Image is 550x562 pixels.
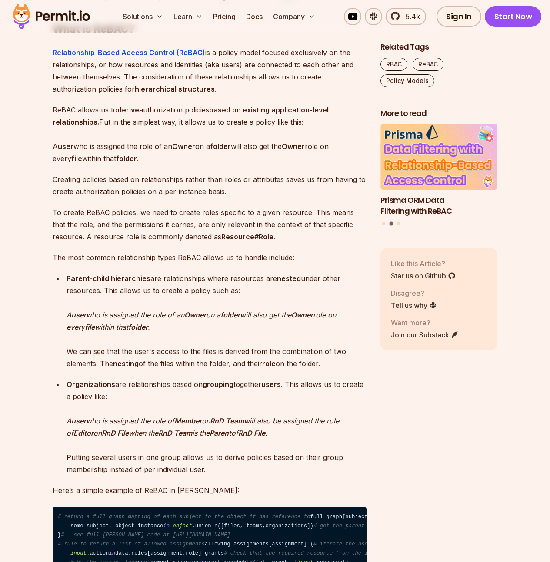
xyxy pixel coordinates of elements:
em: is the [192,429,210,437]
p: Like this Article? [391,258,456,269]
a: 5.4k [386,8,426,25]
em: role on every [67,311,336,331]
em: assigned the role of an [109,311,184,319]
h2: Related Tags [380,42,498,53]
strong: nesting [113,359,139,368]
strong: Owner [184,311,206,319]
span: # rule to return a list of allowed assignments [58,541,205,547]
strong: Editor [73,429,93,437]
strong: RnD Team [158,429,192,437]
button: Solutions [119,8,167,25]
a: Docs [243,8,266,25]
strong: hierarchical structures [135,85,215,93]
a: Policy Models [380,74,434,87]
button: Go to slide 3 [397,222,400,226]
strong: Owner [291,311,313,319]
strong: Member [174,417,202,425]
em: within that [95,323,128,331]
strong: role [262,359,276,368]
strong: Parent-child hierarchies [67,274,150,283]
em: of [231,429,238,437]
strong: file [85,323,95,331]
a: Pricing [210,8,239,25]
em: will also get the [240,311,291,319]
strong: RnD Team [210,417,244,425]
span: in [109,550,115,556]
span: # get the parent_id the subject is referring [313,523,454,529]
strong: user [71,417,86,425]
span: 5.4k [400,11,420,22]
em: . [265,429,267,437]
em: when the [129,429,158,437]
em: assigned the role of [109,417,174,425]
strong: folder [116,154,137,163]
strong: Parent [210,429,231,437]
strong: Owner [172,142,195,151]
strong: derive [117,106,139,114]
strong: file [71,154,82,163]
strong: nested [277,274,301,283]
button: Learn [170,8,206,25]
span: # return a full graph mapping of each subject to the object it has reference to [58,514,310,520]
strong: RnD File [238,429,265,437]
strong: folder [128,323,148,331]
a: ReBAC [413,58,443,71]
span: in [163,523,170,529]
strong: folder [220,311,240,319]
em: on [93,429,102,437]
span: # check that the required resource from the input is reachable in the graph [224,550,463,556]
span: # … see full [PERSON_NAME] code at [URL][DOMAIN_NAME] [61,532,230,538]
a: Join our Substack [391,330,459,340]
img: Prisma ORM Data Filtering with ReBAC [380,124,498,190]
img: Permit logo [9,2,94,31]
div: Posts [380,124,498,227]
p: are relationships based on together . This allows us to create a policy like: Putting several use... [67,378,367,476]
em: A [67,311,71,319]
p: are relationships where resources are under other resources. This allows us to create a policy su... [67,272,367,370]
a: Tell us why [391,300,437,311]
p: The most common relationship types ReBAC allows us to handle include: [53,251,367,264]
p: is a policy model focused exclusively on the relationships, or how resources and identities (aka ... [53,46,367,95]
h2: More to read [380,108,498,119]
a: Relationship-Based Access Control (ReBAC) [53,48,205,57]
strong: RnD File [102,429,129,437]
p: Creating policies based on relationships rather than roles or attributes saves us from having to ... [53,173,367,198]
strong: grouping [203,380,233,389]
span: # iterate the user assignments [313,541,410,547]
p: Here’s a simple example of ReBAC in [PERSON_NAME]: [53,484,367,496]
em: A [67,417,71,425]
em: who is [86,417,107,425]
a: RBAC [380,58,407,71]
a: Sign In [437,6,481,27]
strong: users [261,380,281,389]
p: To create ReBAC policies, we need to create roles specific to a given resource. This means that t... [53,206,367,243]
p: Want more? [391,317,459,328]
a: Start Now [485,6,542,27]
button: Company [270,8,319,25]
h3: Prisma ORM Data Filtering with ReBAC [380,195,498,217]
strong: Owner [282,142,305,151]
button: Go to slide 1 [382,222,385,226]
strong: user [58,142,73,151]
a: Prisma ORM Data Filtering with ReBACPrisma ORM Data Filtering with ReBAC [380,124,498,217]
em: who is [86,311,107,319]
button: Go to slide 2 [389,222,393,226]
strong: user [71,311,86,319]
strong: folder [210,142,231,151]
span: input [70,550,87,556]
em: . [148,323,150,331]
p: Disagree? [391,288,437,298]
li: 2 of 3 [380,124,498,217]
a: Star us on Github [391,271,456,281]
em: will also be assigned the role of [67,417,339,437]
p: ReBAC allows us to authorization policies Put in the simplest way, it allows us to create a polic... [53,104,367,165]
strong: Organizations [67,380,115,389]
em: on [202,417,210,425]
span: object [173,523,192,529]
strong: Resource#Role [221,232,273,241]
em: on a [206,311,220,319]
